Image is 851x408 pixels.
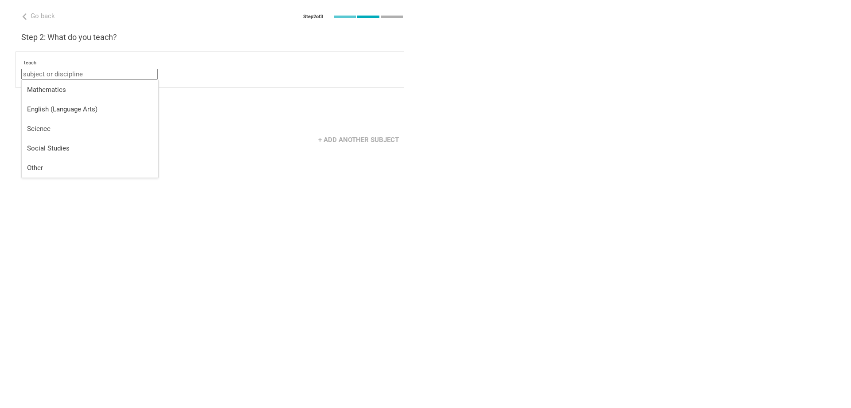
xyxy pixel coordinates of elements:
div: I teach [21,60,398,66]
h3: Step 2: What do you teach? [21,32,404,43]
input: subject or discipline [21,69,158,79]
div: + Add another subject [313,131,404,148]
div: Step 2 of 3 [303,14,323,20]
span: Go back [31,12,55,20]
